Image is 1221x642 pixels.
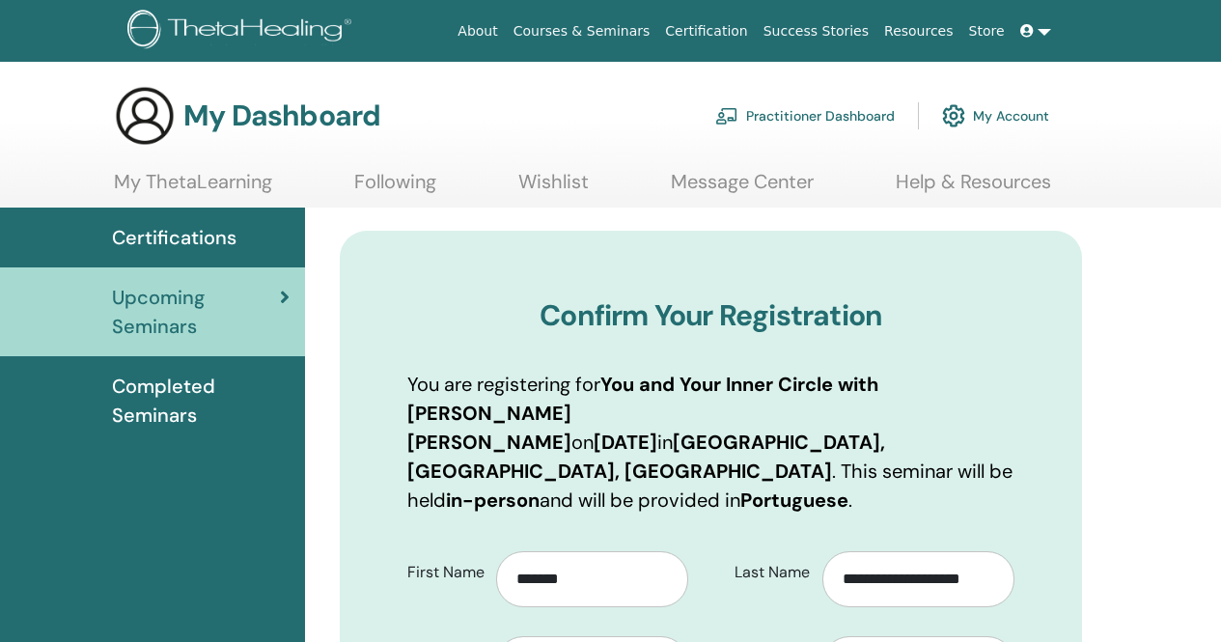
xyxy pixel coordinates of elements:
h3: Confirm Your Registration [407,298,1014,333]
a: Following [354,170,436,208]
a: Courses & Seminars [506,14,658,49]
a: Resources [876,14,961,49]
label: Last Name [720,554,823,591]
a: Help & Resources [896,170,1051,208]
label: First Name [393,554,496,591]
img: logo.png [127,10,358,53]
a: Message Center [671,170,814,208]
b: Portuguese [740,488,848,513]
h3: My Dashboard [183,98,380,133]
a: My ThetaLearning [114,170,272,208]
img: cog.svg [942,99,965,132]
a: My Account [942,95,1049,137]
a: Store [961,14,1013,49]
img: generic-user-icon.jpg [114,85,176,147]
a: Success Stories [756,14,876,49]
b: in-person [446,488,540,513]
img: chalkboard-teacher.svg [715,107,738,125]
a: Practitioner Dashboard [715,95,895,137]
b: You and Your Inner Circle with [PERSON_NAME] [PERSON_NAME] [407,372,878,455]
a: Wishlist [518,170,589,208]
p: You are registering for on in . This seminar will be held and will be provided in . [407,370,1014,515]
b: [DATE] [594,430,657,455]
span: Upcoming Seminars [112,283,280,341]
a: Certification [657,14,755,49]
a: About [450,14,505,49]
span: Completed Seminars [112,372,290,430]
span: Certifications [112,223,236,252]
